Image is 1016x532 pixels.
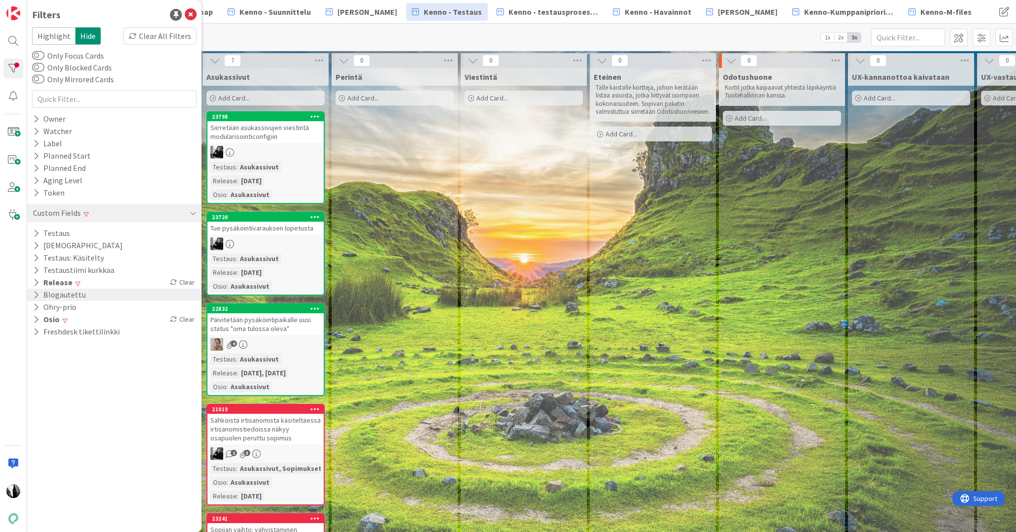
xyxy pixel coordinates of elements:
div: Siirretään asukassivujen viestintä modularisointiconfigiin [207,121,324,143]
div: Testaus [210,162,236,172]
span: 0 [611,55,628,66]
label: Only Focus Cards [32,50,104,62]
div: 22832Päivitetään pysäköintipaikalle uusi status "oma tulossa oleva" [207,304,324,335]
div: [DATE] [238,267,264,278]
span: : [237,491,238,501]
div: 21019Sähköistä irtisanomista käsiteltäessä irtisanomistiedoissa näkyy osapuolen peruttu sopimus [207,405,324,444]
div: KM [207,237,324,250]
label: Only Mirrored Cards [32,73,114,85]
span: 2x [834,33,847,42]
div: 22832 [207,304,324,313]
span: Add Card... [606,130,637,138]
span: 7 [224,55,241,66]
span: Add Card... [218,94,250,102]
span: 0 [999,55,1016,66]
span: Eteinen [594,72,621,82]
img: KV [6,484,20,498]
span: 3 [244,450,250,456]
p: Tälle kaistalle kortteja, johon kerätään listaa asioista, jotka liittyvät isompaan kokonaisuuteen... [596,84,710,116]
span: Kenno-M-files [920,6,972,18]
div: 23720 [207,213,324,222]
span: : [237,267,238,278]
div: Release [210,267,237,278]
div: SL [207,338,324,351]
div: Asukassivut [228,381,272,392]
div: 23798Siirretään asukassivujen viestintä modularisointiconfigiin [207,112,324,143]
span: Add Card... [735,114,766,123]
div: Asukassivut [228,281,272,292]
div: [DATE], [DATE] [238,367,288,378]
span: Kenno - Havainnot [625,6,691,18]
a: [PERSON_NAME] [700,3,783,21]
div: Asukassivut [228,189,272,200]
img: KM [210,237,223,250]
div: Osio [210,477,227,488]
div: Osio [210,189,227,200]
span: UX-kannanottoa kaivataan [852,72,949,82]
div: Release [210,491,237,501]
a: [PERSON_NAME] [320,3,403,21]
span: 0 [482,55,499,66]
button: Only Blocked Cards [32,63,44,72]
div: Asukassivut [237,253,281,264]
div: Planned Start [32,150,92,162]
div: Testaus [210,354,236,365]
span: Highlight [32,27,75,45]
div: KM [207,447,324,460]
span: : [236,354,237,365]
a: Kenno-Kumppanipriorisointi [786,3,900,21]
a: Kenno - Suunnittelu [222,3,317,21]
span: Kenno - Suunnittelu [239,6,311,18]
span: : [236,463,237,474]
button: Ohry-prio [32,301,77,313]
span: [PERSON_NAME] [718,6,778,18]
span: 1x [821,33,834,42]
div: Clear [168,276,197,289]
div: Release [210,367,237,378]
span: Hide [75,27,101,45]
span: Add Card... [476,94,508,102]
button: Blogautettu [32,289,87,301]
button: Osio [32,313,61,326]
div: Aging Level [32,174,83,187]
div: Label [32,137,63,150]
div: Sähköistä irtisanomista käsiteltäessä irtisanomistiedoissa näkyy osapuolen peruttu sopimus [207,414,324,444]
img: avatar [6,512,20,526]
span: : [227,477,228,488]
div: Tue pysäköintivarauksen lopetusta [207,222,324,234]
div: Asukassivut [237,162,281,172]
span: : [227,189,228,200]
div: Token [32,187,66,199]
span: 1 [231,450,237,456]
span: Kenno - testausprosessi/Featureflagit [508,6,598,18]
span: Kenno - Testaus [424,6,482,18]
input: Quick Filter... [32,90,197,108]
div: 23720Tue pysäköintivarauksen lopetusta [207,213,324,234]
div: 21019 [207,405,324,414]
div: 21019 [212,406,324,413]
img: Visit kanbanzone.com [6,6,20,20]
div: Custom Fields [32,207,82,219]
div: 22832 [212,305,324,312]
button: Only Mirrored Cards [32,74,44,84]
span: : [236,162,237,172]
a: Kenno - Testaus [406,3,488,21]
div: 23241 [207,514,324,523]
span: Support [21,1,45,13]
span: 0 [870,55,886,66]
button: Release [32,276,73,289]
button: Freshdesk tikettilinkki [32,326,121,338]
div: Testaus [210,253,236,264]
span: Odotushuone [723,72,772,82]
div: Osio [210,281,227,292]
button: Testaus [32,227,71,239]
div: [DATE] [238,175,264,186]
span: 4 [231,340,237,347]
p: Kortit jotka kaipaavat yhteistä läpikäyntiä Tuotehallinnan kanssa. [725,84,839,100]
div: Planned End [32,162,87,174]
div: Release [210,175,237,186]
button: Testaus: Käsitelty [32,252,105,264]
button: [DEMOGRAPHIC_DATA] [32,239,124,252]
div: Asukassivut [237,354,281,365]
span: Viestintä [465,72,497,82]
